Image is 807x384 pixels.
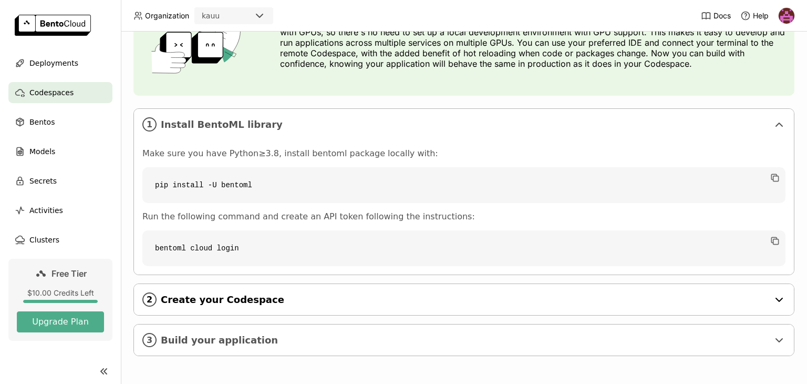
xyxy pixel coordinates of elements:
code: bentoml cloud login [142,230,785,266]
a: Clusters [8,229,112,250]
p: Codespace allows you to develop applications directly in the cloud, with access a variety of inst... [280,16,786,69]
div: kauu [202,11,220,21]
div: 1Install BentoML library [134,109,794,140]
img: logo [15,15,91,36]
span: Deployments [29,57,78,69]
span: Build your application [161,335,769,346]
img: prakhar Kulshreshtha [779,8,794,24]
a: Secrets [8,170,112,191]
i: 3 [142,333,157,347]
a: Deployments [8,53,112,74]
button: Upgrade Plan [17,311,104,332]
span: Create your Codespace [161,294,769,306]
span: Secrets [29,175,57,187]
div: 3Build your application [134,325,794,356]
span: Docs [713,11,731,21]
span: Install BentoML library [161,119,769,130]
input: Selected kauu. [221,11,222,22]
a: Docs [701,11,731,21]
span: Help [753,11,769,21]
span: Models [29,145,55,158]
div: Help [740,11,769,21]
a: Models [8,141,112,162]
span: Clusters [29,234,59,246]
i: 2 [142,292,157,307]
span: Codespaces [29,86,74,99]
div: 2Create your Codespace [134,284,794,315]
p: Run the following command and create an API token following the instructions: [142,211,785,222]
div: $10.00 Credits Left [17,288,104,298]
span: Free Tier [51,268,87,279]
a: Bentos [8,112,112,133]
a: Free Tier$10.00 Credits LeftUpgrade Plan [8,259,112,341]
span: Organization [145,11,189,21]
p: Make sure you have Python≥3.8, install bentoml package locally with: [142,148,785,159]
code: pip install -U bentoml [142,167,785,203]
span: Bentos [29,116,55,128]
span: Activities [29,204,63,217]
i: 1 [142,117,157,132]
a: Codespaces [8,82,112,103]
a: Activities [8,200,112,221]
